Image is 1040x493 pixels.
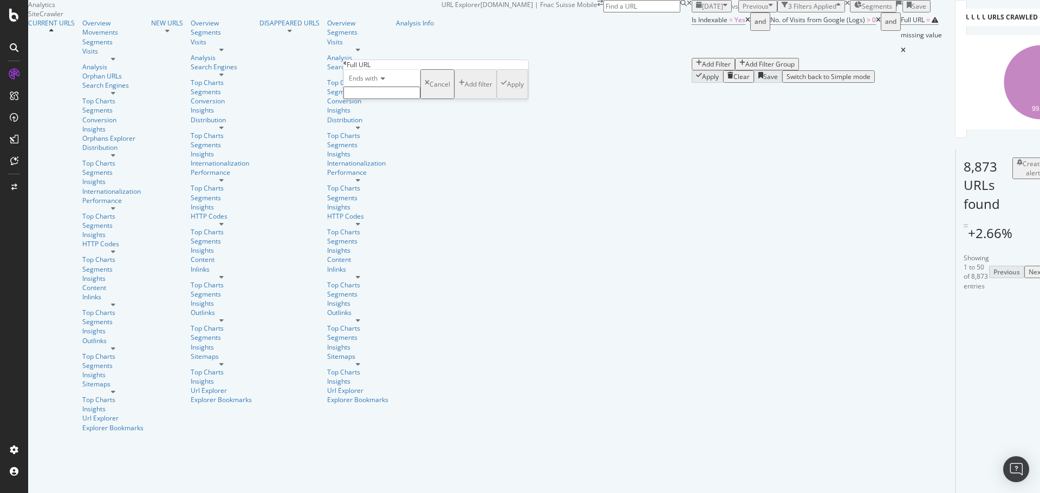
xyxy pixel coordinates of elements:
[191,159,252,168] div: Internationalization
[82,159,144,168] a: Top Charts
[327,131,388,140] a: Top Charts
[191,227,252,236] a: Top Charts
[191,140,252,149] a: Segments
[327,227,388,236] a: Top Charts
[327,352,388,361] div: Sitemaps
[881,12,901,31] button: and
[82,361,144,370] div: Segments
[1003,456,1029,482] div: Open Intercom Messenger
[327,367,388,377] a: Top Charts
[82,115,144,124] a: Conversion
[327,333,388,342] div: Segments
[82,352,144,361] a: Top Charts
[327,183,388,193] a: Top Charts
[872,15,876,24] span: 0
[327,96,388,106] div: Conversion
[497,69,528,99] button: Apply
[191,236,252,246] a: Segments
[723,70,754,83] button: Clear
[82,283,144,292] a: Content
[191,87,252,96] a: Segments
[327,395,388,404] div: Explorer Bookmarks
[82,37,144,47] div: Segments
[396,18,434,28] a: Analysis Info
[191,377,252,386] div: Insights
[82,379,144,389] a: Sitemaps
[191,115,252,124] div: Distribution
[151,18,183,28] div: NEW URLS
[901,28,942,43] div: missing value
[191,280,252,290] div: Top Charts
[191,255,252,264] a: Content
[788,2,836,11] div: 3 Filters Applied
[327,236,388,246] a: Segments
[692,15,727,24] span: Is Indexable
[327,159,388,168] div: Internationalization
[327,28,388,37] div: Segments
[327,18,388,28] a: Overview
[327,386,388,395] a: Url Explorer
[327,149,388,159] a: Insights
[82,62,144,71] a: Analysis
[82,423,144,432] div: Explorer Bookmarks
[191,106,252,115] a: Insights
[327,193,388,202] a: Segments
[755,14,766,29] div: and
[82,124,144,134] a: Insights
[82,212,144,221] div: Top Charts
[430,80,450,89] div: Cancel
[327,343,388,352] a: Insights
[191,352,252,361] div: Sitemaps
[82,336,144,345] div: Outlinks
[327,115,388,124] a: Distribution
[191,18,252,28] a: Overview
[507,80,524,89] div: Apply
[191,53,252,62] div: Analysis
[191,395,252,404] div: Explorer Bookmarks
[327,280,388,290] a: Top Charts
[191,28,252,37] a: Segments
[191,202,252,212] a: Insights
[191,246,252,255] div: Insights
[82,370,144,379] a: Insights
[82,265,144,274] a: Segments
[191,149,252,159] a: Insights
[82,255,144,264] div: Top Charts
[327,290,388,299] div: Segments
[82,395,144,404] div: Top Charts
[82,47,144,56] a: Visits
[82,18,144,28] a: Overview
[191,290,252,299] div: Segments
[191,168,252,177] a: Performance
[191,37,252,47] a: Visits
[734,15,745,24] span: Yes
[786,72,870,81] div: Switch back to Simple mode
[964,157,1000,213] span: 8,873 URLs found
[82,404,144,413] div: Insights
[82,239,144,248] div: HTTP Codes
[82,177,144,186] a: Insights
[82,413,144,423] div: Url Explorer
[327,299,388,308] div: Insights
[82,221,144,230] div: Segments
[327,246,388,255] a: Insights
[82,317,144,326] a: Segments
[327,62,388,71] a: Search Engines
[259,18,320,28] a: DISAPPEARED URLS
[82,308,144,317] div: Top Charts
[733,72,750,81] div: Clear
[327,78,388,87] a: Top Charts
[349,74,378,83] span: Ends with
[82,134,144,143] div: Orphans Explorer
